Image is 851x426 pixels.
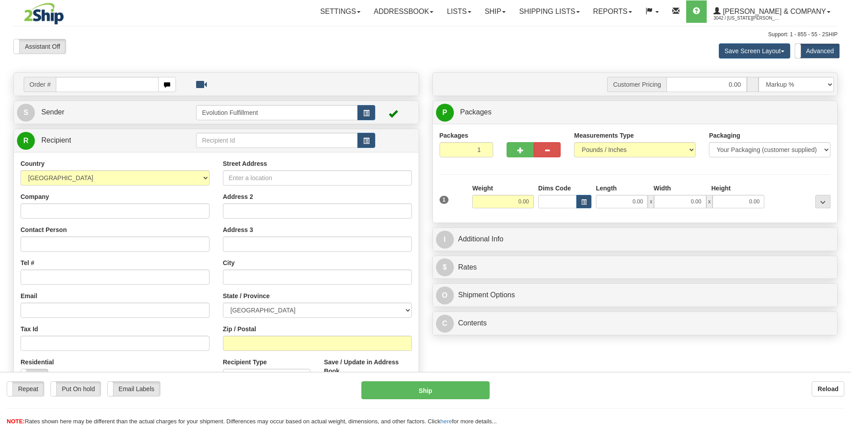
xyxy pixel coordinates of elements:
label: Residential [21,358,54,367]
span: 3042 / [US_STATE][PERSON_NAME] [713,14,780,23]
label: Advanced [795,44,839,58]
a: [PERSON_NAME] & Company 3042 / [US_STATE][PERSON_NAME] [707,0,837,23]
a: CContents [436,314,834,333]
a: P Packages [436,103,834,122]
label: State / Province [223,291,270,300]
span: 1 [440,196,449,204]
span: Recipient [41,136,71,144]
span: C [436,315,454,333]
label: Tel # [21,258,34,267]
a: S Sender [17,103,196,122]
a: R Recipient [17,131,176,150]
a: $Rates [436,258,834,277]
a: OShipment Options [436,286,834,304]
img: logo3042.jpg [13,2,75,25]
button: Reload [812,381,844,396]
span: Sender [41,108,64,116]
iframe: chat widget [830,167,850,258]
span: O [436,287,454,304]
span: S [17,104,35,122]
label: Recipient Type [223,358,267,367]
label: Height [711,184,731,193]
label: Packages [440,131,469,140]
span: I [436,231,454,249]
label: Weight [472,184,493,193]
a: Reports [587,0,639,23]
label: Email [21,291,37,300]
b: Reload [817,385,838,392]
label: Address 2 [223,192,253,201]
span: NOTE: [7,418,25,425]
label: City [223,258,235,267]
button: Save Screen Layout [719,43,790,59]
label: Repeat [7,382,44,396]
label: Packaging [709,131,740,140]
span: Customer Pricing [607,77,666,92]
label: Zip / Postal [223,325,256,333]
a: Settings [314,0,367,23]
label: Width [654,184,671,193]
button: Ship [361,381,490,399]
span: R [17,132,35,150]
a: Shipping lists [512,0,586,23]
label: No [21,369,48,384]
label: Street Address [223,159,267,168]
label: Email Labels [108,382,160,396]
label: Company [21,192,49,201]
a: Lists [440,0,478,23]
label: Assistant Off [14,39,66,54]
span: $ [436,258,454,276]
a: IAdditional Info [436,230,834,249]
label: Measurements Type [574,131,634,140]
a: Ship [478,0,512,23]
span: x [648,195,654,208]
label: Contact Person [21,225,67,234]
a: here [440,418,452,425]
span: Packages [460,108,491,116]
input: Recipient Id [196,133,358,148]
label: Tax Id [21,325,38,333]
label: Dims Code [538,184,571,193]
span: [PERSON_NAME] & Company [721,8,826,15]
label: Length [596,184,617,193]
div: ... [815,195,830,208]
label: Address 3 [223,225,253,234]
input: Enter a location [223,170,412,186]
label: Put On hold [51,382,101,396]
label: Country [21,159,45,168]
span: P [436,104,454,122]
label: Save / Update in Address Book [324,358,411,375]
input: Sender Id [196,105,358,120]
span: x [706,195,713,208]
a: Addressbook [367,0,440,23]
div: Support: 1 - 855 - 55 - 2SHIP [13,31,838,38]
span: Order # [24,77,56,92]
